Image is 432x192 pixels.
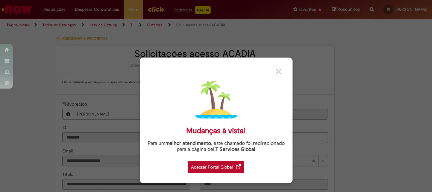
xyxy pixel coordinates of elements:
img: close_button_grey.png [276,69,281,74]
img: redirect_link.png [236,164,241,169]
img: island.png [195,79,237,121]
a: Acessar Portal Global [188,158,244,173]
div: Para um , este chamado foi redirecionado para a página de [145,140,288,152]
div: Mudanças à vista! [186,126,246,135]
strong: melhor atendimento [165,140,211,146]
a: I.T Services Global [213,143,255,152]
div: Acessar Portal Global [188,161,244,173]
